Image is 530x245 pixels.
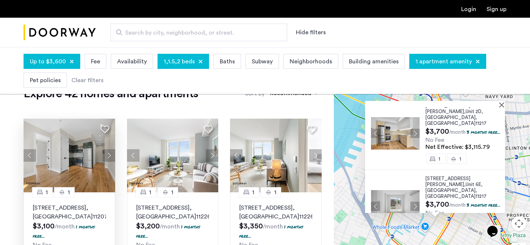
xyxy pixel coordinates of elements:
[164,57,195,66] span: 1,1.5,2 beds
[24,19,96,46] a: Cazamio Logo
[125,28,266,37] span: Search by city, neighborhood, or street.
[33,223,54,230] span: $3,100
[371,190,420,223] img: Apartment photo
[449,203,466,208] sub: /month
[410,129,420,138] button: Next apartment
[71,76,103,85] div: Clear filters
[476,121,487,126] span: 11217
[467,129,501,135] p: 3 months free...
[466,182,483,187] span: Unit 6E,
[206,149,218,162] button: Next apartment
[117,57,147,66] span: Availability
[425,128,449,135] span: $3,700
[252,57,273,66] span: Subway
[54,224,75,230] sub: /month
[425,188,476,193] span: [GEOGRAPHIC_DATA]
[136,203,209,221] p: [STREET_ADDRESS] 11226
[425,188,477,199] span: , [GEOGRAPHIC_DATA]
[230,149,243,162] button: Previous apartment
[290,57,332,66] span: Neighborhoods
[501,102,506,107] button: Close
[149,188,151,197] span: 1
[476,194,487,199] span: 11217
[239,223,263,230] span: $3,350
[127,119,219,192] img: 2014_638665105989725838.jpeg
[160,224,180,230] sub: /month
[103,149,115,162] button: Next apartment
[309,149,322,162] button: Next apartment
[487,6,506,12] a: Registration
[371,117,420,150] img: Apartment photo
[425,176,470,187] span: [STREET_ADDRESS][PERSON_NAME],
[252,188,254,197] span: 1
[461,6,476,12] a: Login
[136,223,160,230] span: $3,200
[371,129,380,138] button: Previous apartment
[110,24,287,41] input: Apartment Search
[438,156,440,161] span: 1
[425,137,444,143] span: No Fee
[425,201,449,208] span: $3,700
[296,28,326,37] button: Show or hide filters
[91,57,100,66] span: Fee
[230,119,322,192] img: 2014_638665105989724284.jpeg
[484,216,508,238] iframe: chat widget
[466,109,483,114] span: Unit 2D,
[449,130,466,135] sub: /month
[24,119,115,192] img: 2016_638467440560342369.jpeg
[30,76,61,85] span: Pet policies
[220,57,235,66] span: Baths
[425,115,477,126] span: , [GEOGRAPHIC_DATA]
[24,19,96,46] img: logo
[127,149,139,162] button: Previous apartment
[171,188,173,197] span: 1
[33,203,106,221] p: [STREET_ADDRESS] 11207
[68,188,70,197] span: 1
[416,57,472,66] span: 1 apartment amenity
[410,202,420,211] button: Next apartment
[425,210,444,216] span: No Fee
[263,224,283,230] sub: /month
[24,149,36,162] button: Previous apartment
[459,156,461,161] span: 1
[349,57,399,66] span: Building amenities
[371,202,380,211] button: Previous apartment
[512,216,526,231] button: Map camera controls
[425,115,476,120] span: [GEOGRAPHIC_DATA]
[425,103,470,114] span: [STREET_ADDRESS][PERSON_NAME],
[467,202,501,208] p: 3 months free...
[46,188,48,197] span: 1
[136,224,200,239] p: 1 months free...
[274,188,276,197] span: 1
[239,203,312,221] p: [STREET_ADDRESS] 11226
[30,57,66,66] span: Up to $3,600
[425,144,490,150] span: Net Effective: $3,115.79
